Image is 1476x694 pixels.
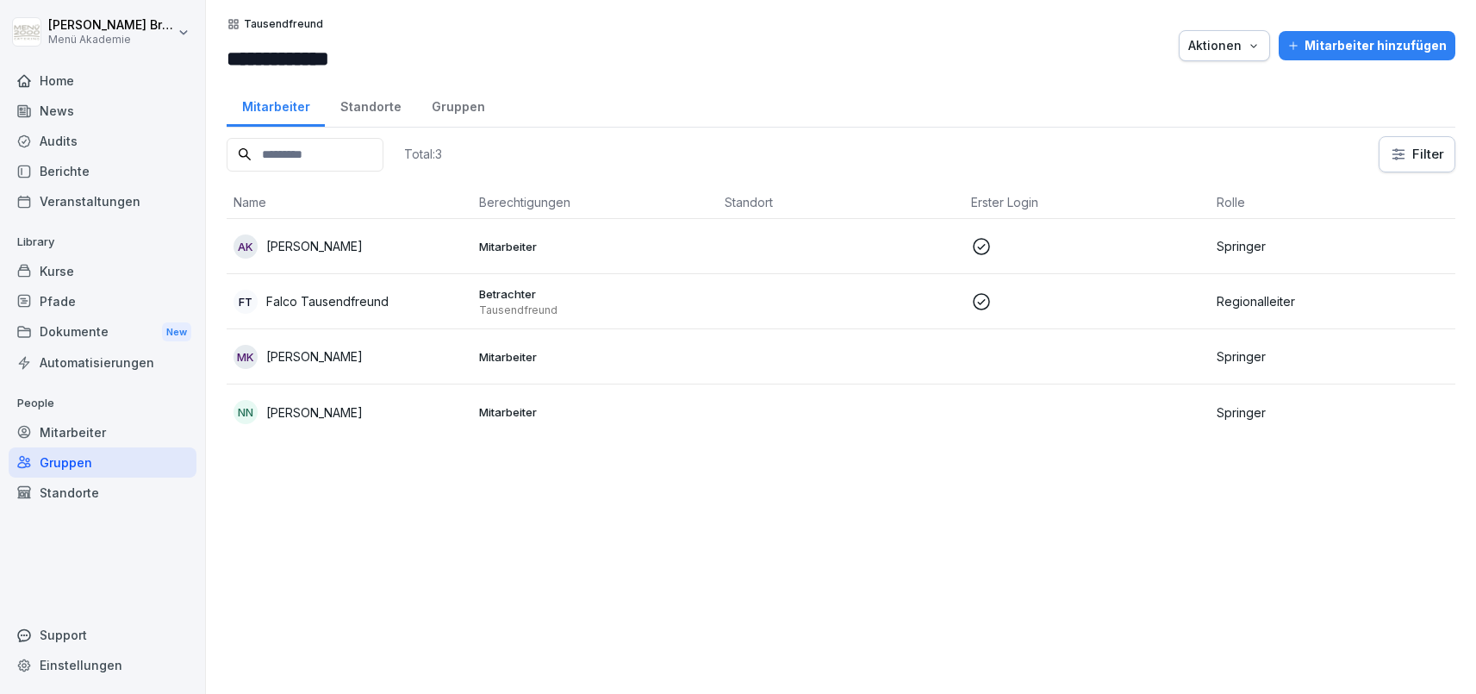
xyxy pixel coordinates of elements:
[234,345,258,369] div: MK
[9,478,196,508] a: Standorte
[1217,237,1448,255] p: Springer
[9,96,196,126] a: News
[9,256,196,286] a: Kurse
[9,228,196,256] p: Library
[162,322,191,342] div: New
[1379,137,1454,172] button: Filter
[9,126,196,156] a: Audits
[9,156,196,186] a: Berichte
[266,403,363,422] p: [PERSON_NAME]
[9,186,196,216] a: Veranstaltungen
[9,316,196,348] a: DokumenteNew
[1287,36,1447,55] div: Mitarbeiter hinzufügen
[9,620,196,650] div: Support
[9,347,196,378] a: Automatisierungen
[9,417,196,447] a: Mitarbeiter
[479,286,711,302] p: Betrachter
[416,83,500,127] a: Gruppen
[266,347,363,366] p: [PERSON_NAME]
[9,286,196,316] a: Pfade
[1390,146,1444,163] div: Filter
[325,83,416,127] a: Standorte
[1217,403,1448,422] p: Springer
[234,290,258,314] div: FT
[227,83,325,127] a: Mitarbeiter
[1179,30,1270,61] button: Aktionen
[404,146,442,162] p: Total: 3
[1279,31,1455,60] button: Mitarbeiter hinzufügen
[964,186,1210,219] th: Erster Login
[234,234,258,259] div: AK
[48,18,174,33] p: [PERSON_NAME] Bruns
[48,34,174,46] p: Menü Akademie
[266,292,389,310] p: Falco Tausendfreund
[479,404,711,420] p: Mitarbeiter
[9,650,196,680] a: Einstellungen
[227,186,472,219] th: Name
[479,303,711,317] p: Tausendfreund
[1188,36,1261,55] div: Aktionen
[479,239,711,254] p: Mitarbeiter
[718,186,963,219] th: Standort
[234,400,258,424] div: NN
[9,316,196,348] div: Dokumente
[9,66,196,96] a: Home
[266,237,363,255] p: [PERSON_NAME]
[244,18,323,30] p: Tausendfreund
[9,447,196,478] a: Gruppen
[1217,347,1448,366] p: Springer
[1217,292,1448,310] p: Regionalleiter
[1210,186,1455,219] th: Rolle
[479,349,711,365] p: Mitarbeiter
[472,186,718,219] th: Berechtigungen
[9,390,196,417] p: People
